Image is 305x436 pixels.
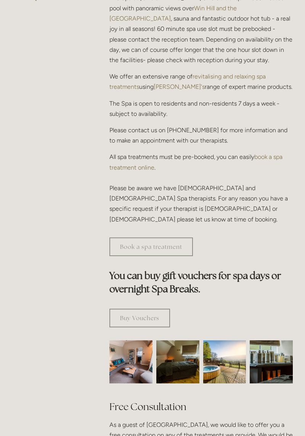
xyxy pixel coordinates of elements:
[99,340,164,383] img: Waiting room, spa room, Losehill House Hotel and Spa
[109,153,284,171] a: book a spa treatment online
[109,237,193,256] a: Book a spa treatment
[109,309,170,327] a: Buy Vouchers
[109,98,293,119] p: The Spa is open to residents and non-residents 7 days a week - subject to availability.
[109,152,293,224] p: All spa treatments must be pre-booked, you can easily . Please be aware we have [DEMOGRAPHIC_DATA...
[154,83,205,90] a: [PERSON_NAME]'s
[109,400,293,414] h2: Free Consultation
[109,269,283,295] strong: You can buy gift vouchers for spa days or overnight Spa Breaks.
[146,340,210,383] img: Spa room, Losehill House Hotel and Spa
[109,125,293,146] p: Please contact us on [PHONE_NUMBER] for more information and to make an appointment with our ther...
[203,340,246,383] img: Outdoor jacuzzi with a view of the Peak District, Losehill House Hotel and Spa
[109,71,293,92] p: We offer an extensive range of using range of expert marine products.
[239,340,303,383] img: Body creams in the spa room, Losehill House Hotel and Spa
